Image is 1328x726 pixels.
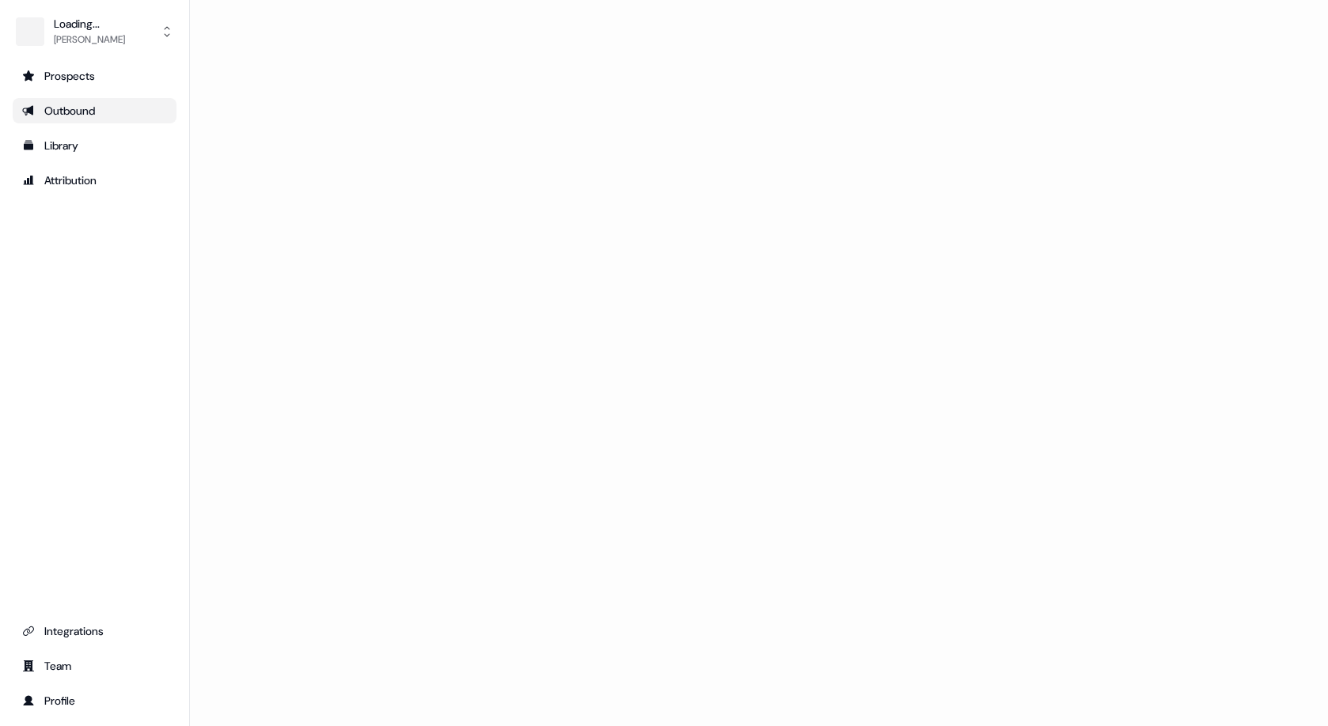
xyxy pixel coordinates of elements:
[13,168,176,193] a: Go to attribution
[22,693,167,709] div: Profile
[54,32,125,47] div: [PERSON_NAME]
[13,133,176,158] a: Go to templates
[54,16,125,32] div: Loading...
[13,688,176,713] a: Go to profile
[13,618,176,644] a: Go to integrations
[22,623,167,639] div: Integrations
[22,172,167,188] div: Attribution
[22,658,167,674] div: Team
[22,138,167,153] div: Library
[13,63,176,89] a: Go to prospects
[13,653,176,679] a: Go to team
[22,103,167,119] div: Outbound
[13,13,176,51] button: Loading...[PERSON_NAME]
[22,68,167,84] div: Prospects
[13,98,176,123] a: Go to outbound experience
